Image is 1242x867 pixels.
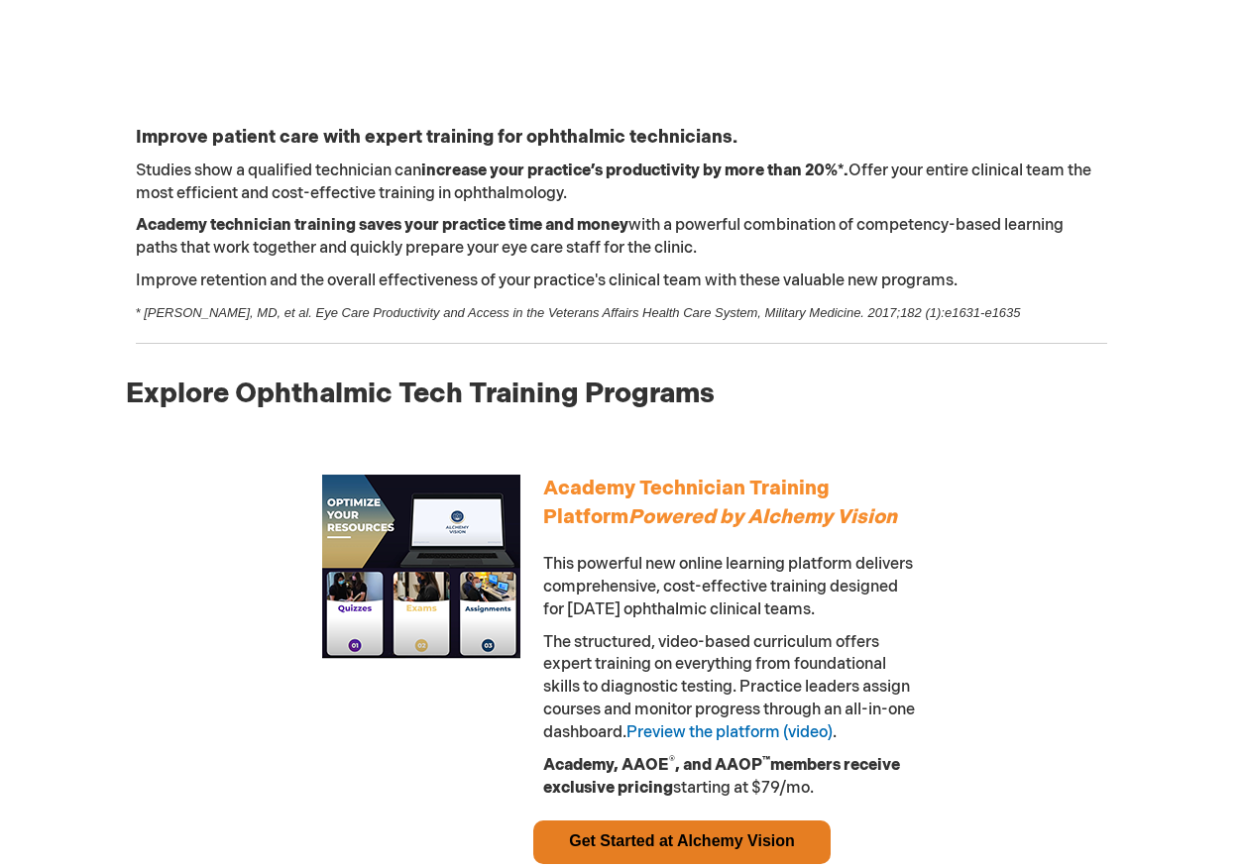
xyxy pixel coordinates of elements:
span: starting at $79/mo. [543,756,900,798]
span: The structured, video-based curriculum offers expert training on everything from foundational ski... [543,633,915,742]
a: Get Started at Alchemy Vision [569,832,795,849]
strong: increase your practice’s productivity by more than 20%*. [421,162,848,180]
strong: Academy technician training saves your practice time and money [136,216,628,235]
span: Improve retention and the overall effectiveness of your practice's clinical team with these valua... [136,271,958,290]
strong: Academy, AAOE , and AAOP members receive exclusive pricing [543,756,900,798]
span: * [PERSON_NAME], MD, et al. Eye Care Productivity and Access in the Veterans Affairs Health Care ... [136,305,1021,320]
em: Powered by Alchemy Vision [628,505,897,529]
span: Studies show a qualified technician can Offer your entire clinical team the most efficient and co... [136,162,1091,203]
img: Alchemy Vision [322,475,520,673]
span: with a powerful combination of competency-based learning paths that work together and quickly pre... [136,216,1064,258]
a: Preview the platform (video) [626,723,833,742]
sup: ™ [762,754,770,767]
sup: ® [669,754,675,767]
a: Academy Technician Training PlatformPowered by Alchemy Vision [543,482,897,527]
a: Academy Technician Training powered by Alchemy Vision [322,475,520,673]
span: This powerful new online learning platform delivers comprehensive, cost-effective training design... [543,555,913,619]
strong: Improve patient care with expert training for ophthalmic technicians. [136,127,737,148]
span: Academy Technician Training Platform [543,477,897,529]
span: Explore Ophthalmic Tech Training Programs [126,378,715,410]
